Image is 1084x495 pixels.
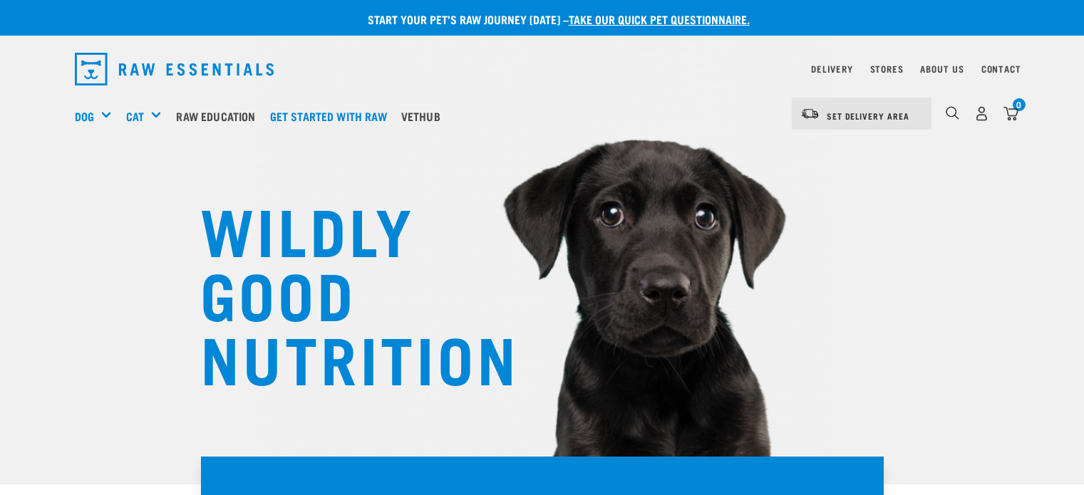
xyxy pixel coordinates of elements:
[75,53,274,85] img: Raw Essentials Logo
[172,88,266,145] a: Raw Education
[974,106,989,121] img: user.png
[398,88,451,145] a: Vethub
[1003,106,1018,121] img: home-icon@2x.png
[920,66,964,71] a: About Us
[200,196,485,388] h1: WILDLY GOOD NUTRITION
[569,16,750,22] a: take our quick pet questionnaire.
[800,108,820,120] img: van-moving.png
[126,108,144,125] a: Cat
[63,47,1021,91] nav: dropdown navigation
[827,113,909,118] span: Set Delivery Area
[946,106,959,120] img: home-icon-1@2x.png
[267,88,398,145] a: Get started with Raw
[811,66,852,71] a: Delivery
[870,66,904,71] a: Stores
[981,66,1021,71] a: Contact
[75,108,94,125] a: Dog
[1013,98,1026,111] div: 0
